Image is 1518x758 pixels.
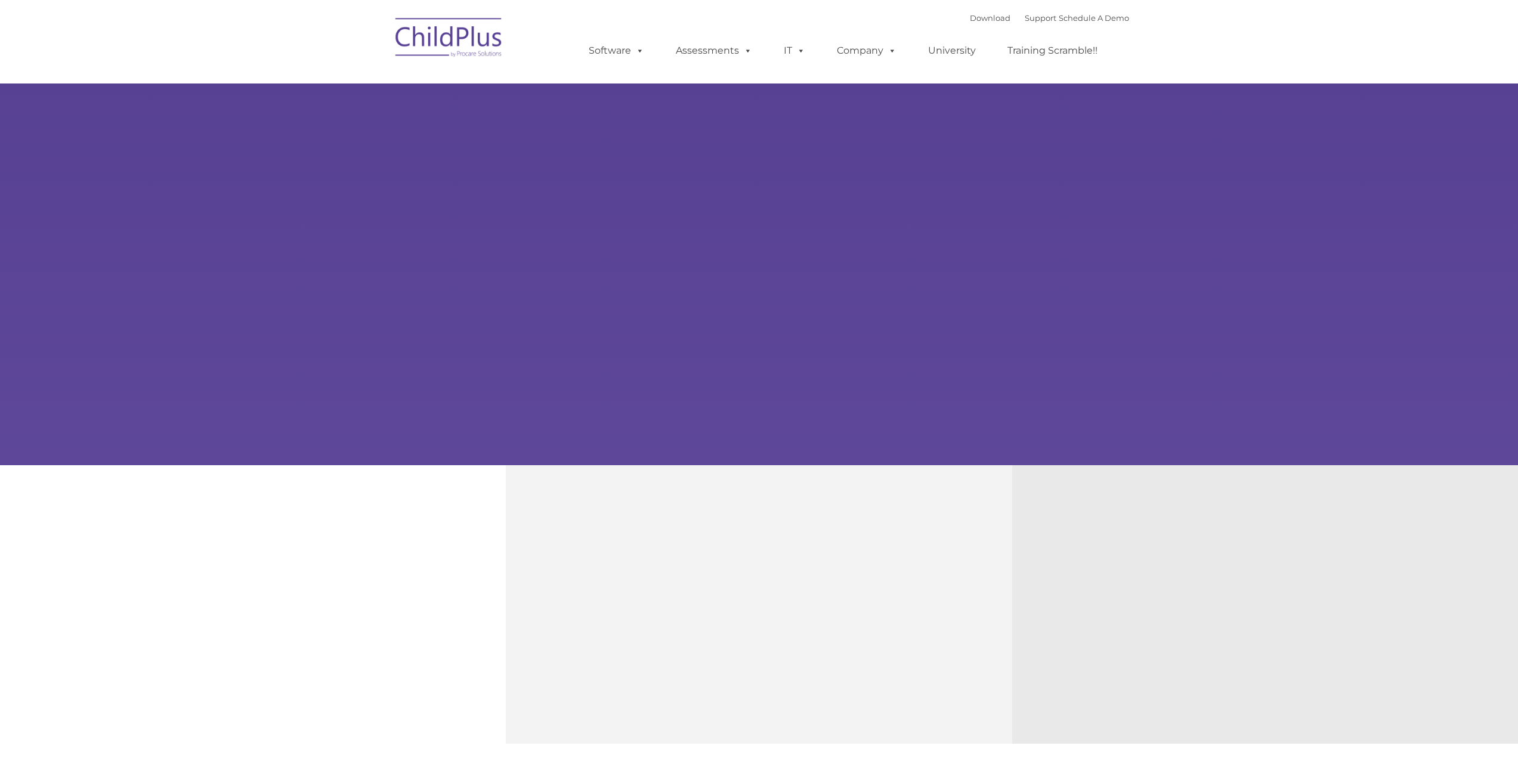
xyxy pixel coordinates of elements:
[389,10,509,69] img: ChildPlus by Procare Solutions
[825,39,908,63] a: Company
[577,39,656,63] a: Software
[970,13,1010,23] a: Download
[916,39,988,63] a: University
[970,13,1129,23] font: |
[995,39,1109,63] a: Training Scramble!!
[1025,13,1056,23] a: Support
[1059,13,1129,23] a: Schedule A Demo
[772,39,817,63] a: IT
[664,39,764,63] a: Assessments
